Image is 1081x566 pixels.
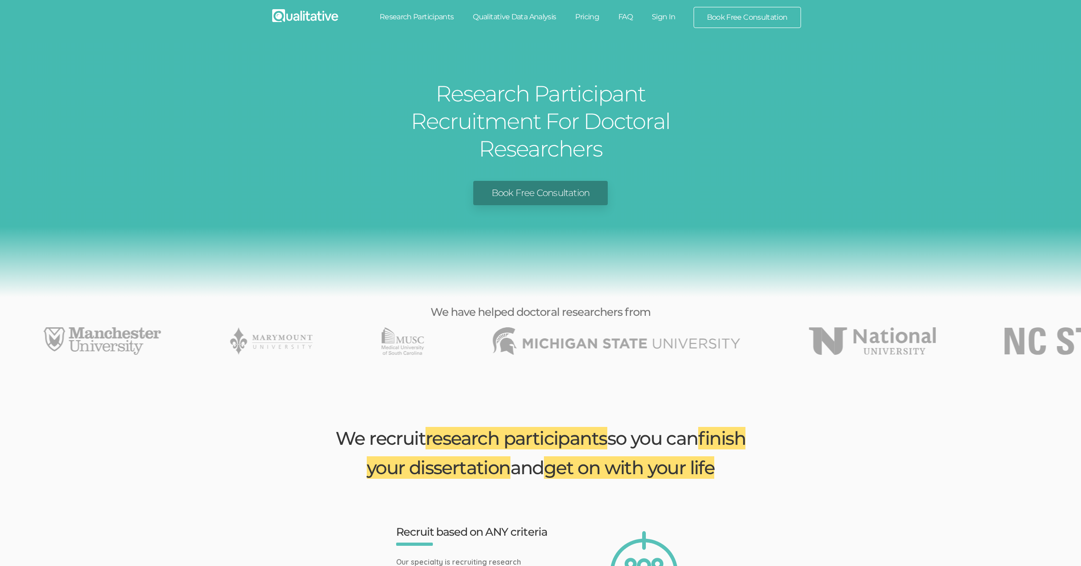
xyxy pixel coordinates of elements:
[694,7,801,28] a: Book Free Consultation
[382,327,424,355] li: 21 of 49
[370,7,464,27] a: Research Participants
[493,327,740,355] li: 22 of 49
[230,327,313,355] img: Marymount University
[396,526,557,538] h3: Recruit based on ANY criteria
[463,7,566,27] a: Qualitative Data Analysis
[809,327,936,355] li: 23 of 49
[327,424,754,482] h2: We recruit so you can and
[367,427,745,479] span: finish your dissertation
[230,327,313,355] li: 20 of 49
[473,181,608,205] a: Book Free Consultation
[426,427,607,449] span: research participants
[44,327,162,355] li: 19 of 49
[369,80,713,163] h1: Research Participant Recruitment For Doctoral Researchers
[493,327,740,355] img: Michigan State University
[272,9,338,22] img: Qualitative
[382,327,424,355] img: Medical University of South Carolina
[642,7,685,27] a: Sign In
[320,306,761,318] h3: We have helped doctoral researchers from
[566,7,609,27] a: Pricing
[809,327,936,355] img: National University
[609,7,642,27] a: FAQ
[544,456,714,479] span: get on with your life
[44,327,162,355] img: Manchester University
